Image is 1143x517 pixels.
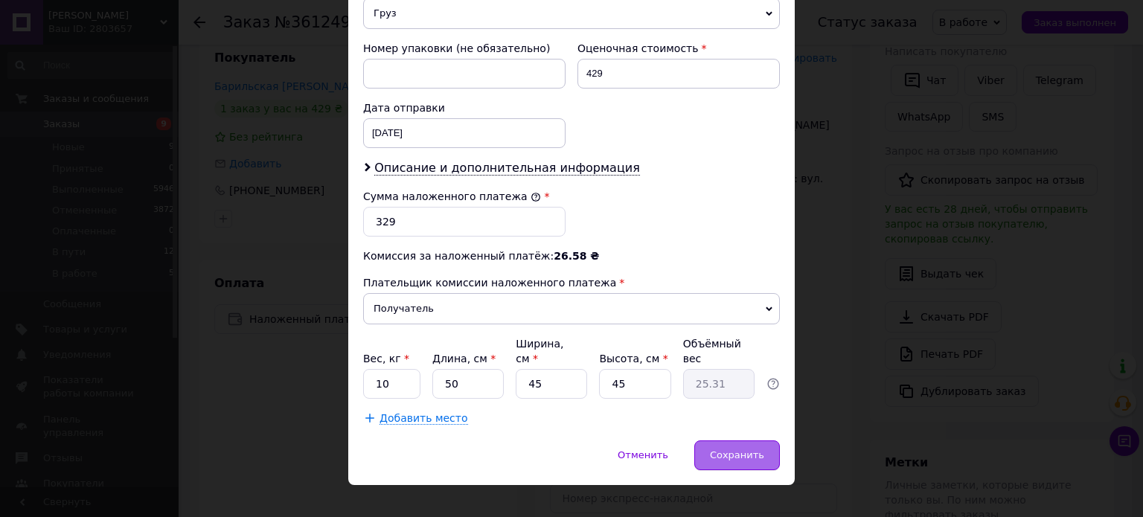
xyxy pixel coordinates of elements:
span: Добавить место [380,412,468,425]
label: Ширина, см [516,338,563,365]
div: Номер упаковки (не обязательно) [363,41,566,56]
span: Описание и дополнительная информация [374,161,640,176]
label: Длина, см [432,353,496,365]
label: Вес, кг [363,353,409,365]
span: Отменить [618,449,668,460]
div: Дата отправки [363,100,566,115]
label: Сумма наложенного платежа [363,190,541,202]
span: Плательщик комиссии наложенного платежа [363,277,616,289]
div: Оценочная стоимость [577,41,780,56]
span: Сохранить [710,449,764,460]
div: Объёмный вес [683,336,755,366]
span: Получатель [363,293,780,324]
div: Комиссия за наложенный платёж: [363,248,780,263]
span: 26.58 ₴ [554,250,599,262]
label: Высота, см [599,353,667,365]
